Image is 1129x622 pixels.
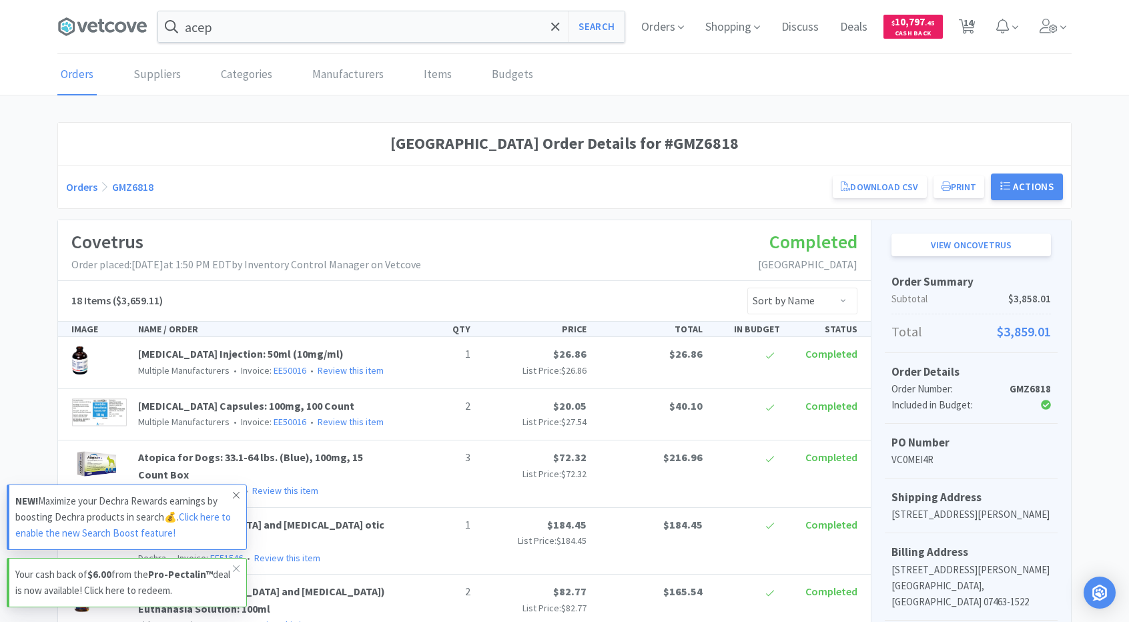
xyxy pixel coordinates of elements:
[138,416,230,428] span: Multiple Manufacturers
[891,562,1051,578] p: [STREET_ADDRESS][PERSON_NAME]
[66,180,97,194] a: Orders
[71,292,163,310] h5: ($3,659.11)
[15,495,38,507] strong: NEW!
[138,450,363,481] a: Atopica for Dogs: 33.1-64 lbs. (Blue), 100mg, 15 Count Box
[769,230,857,254] span: Completed
[891,291,1051,307] p: Subtotal
[561,602,587,614] span: $82.77
[569,11,624,42] button: Search
[925,19,935,27] span: . 45
[274,416,306,428] a: EE50016
[561,416,587,428] span: $27.54
[71,398,127,427] img: 52f0452c5f2b4f5fbc126f80a5ec29ca_762738.png
[481,363,587,378] p: List Price:
[252,485,318,497] a: Review this item
[1010,382,1051,395] strong: GMZ6818
[404,449,470,467] p: 3
[891,273,1051,291] h5: Order Summary
[318,364,384,376] a: Review this item
[553,399,587,412] span: $20.05
[230,364,306,376] span: Invoice:
[891,363,1051,381] h5: Order Details
[71,346,88,375] img: 9e431b1a4d5b46ebac27e48f7fc59c86_26756.png
[1008,291,1051,307] span: $3,858.01
[71,294,111,307] span: 18 Items
[274,364,306,376] a: EE50016
[133,322,398,336] div: NAME / ORDER
[138,364,230,376] span: Multiple Manufacturers
[245,552,252,564] span: •
[404,346,470,363] p: 1
[553,450,587,464] span: $72.32
[57,55,97,95] a: Orders
[997,321,1051,342] span: $3,859.01
[130,55,184,95] a: Suppliers
[87,568,111,581] strong: $6.00
[148,568,213,581] strong: Pro-Pectalin™
[1084,577,1116,609] div: Open Intercom Messenger
[556,535,587,547] span: $184.45
[805,399,857,412] span: Completed
[891,489,1051,507] h5: Shipping Address
[547,518,587,531] span: $184.45
[15,567,233,599] p: Your cash back of from the deal is now available! Click here to redeem.
[318,416,384,428] a: Review this item
[805,347,857,360] span: Completed
[476,322,592,336] div: PRICE
[232,364,239,376] span: •
[15,493,233,541] p: Maximize your Dechra Rewards earnings by boosting Dechra products in search💰.
[218,55,276,95] a: Categories
[805,585,857,598] span: Completed
[805,518,857,531] span: Completed
[481,533,587,548] p: List Price:
[404,398,470,415] p: 2
[883,9,943,45] a: $10,797.45Cash Back
[708,322,785,336] div: IN BUDGET
[309,55,387,95] a: Manufacturers
[308,364,316,376] span: •
[833,176,926,198] a: Download CSV
[891,15,935,28] span: 10,797
[112,180,153,194] a: GMZ6818
[138,347,344,360] a: [MEDICAL_DATA] Injection: 50ml (10mg/ml)
[891,543,1051,561] h5: Billing Address
[66,322,133,336] div: IMAGE
[954,23,981,35] a: 14
[158,11,625,42] input: Search by item, sku, manufacturer, ingredient, size...
[66,131,1063,156] h1: [GEOGRAPHIC_DATA] Order Details for #GMZ6818
[481,601,587,615] p: List Price:
[481,414,587,429] p: List Price:
[420,55,455,95] a: Items
[933,176,985,198] button: Print
[592,322,708,336] div: TOTAL
[891,321,1051,342] p: Total
[404,583,470,601] p: 2
[663,518,703,531] span: $184.45
[991,174,1063,200] button: Actions
[663,585,703,598] span: $165.54
[561,364,587,376] span: $26.86
[891,452,1051,468] p: VC0MEI4R
[891,397,998,413] div: Included in Budget:
[758,256,857,274] p: [GEOGRAPHIC_DATA]
[891,578,1051,610] p: [GEOGRAPHIC_DATA], [GEOGRAPHIC_DATA] 07463-1522
[835,21,873,33] a: Deals
[232,416,239,428] span: •
[785,322,863,336] div: STATUS
[404,517,470,534] p: 1
[663,450,703,464] span: $216.96
[553,347,587,360] span: $26.86
[891,234,1051,256] a: View onCovetrus
[138,399,354,412] a: [MEDICAL_DATA] Capsules: 100mg, 100 Count
[71,449,122,479] img: b8d26a51f53e4427910a50782dd4be56_34405.png
[891,30,935,39] span: Cash Back
[481,467,587,481] p: List Price:
[776,21,824,33] a: Discuss
[138,585,385,615] a: EUTHASOL® ([MEDICAL_DATA] and [MEDICAL_DATA]) Euthanasia Solution: 100ml
[891,381,998,397] div: Order Number:
[891,507,1051,523] p: [STREET_ADDRESS][PERSON_NAME]
[488,55,536,95] a: Budgets
[669,347,703,360] span: $26.86
[71,256,421,274] p: Order placed: [DATE] at 1:50 PM EDT by Inventory Control Manager on Vetcove
[254,552,320,564] a: Review this item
